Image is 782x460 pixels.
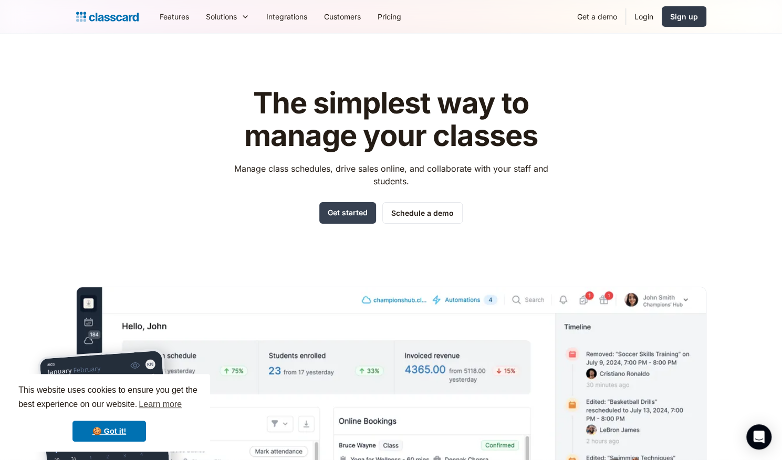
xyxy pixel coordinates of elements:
a: Login [626,5,662,28]
div: cookieconsent [8,374,210,452]
a: Get a demo [569,5,625,28]
a: home [76,9,139,24]
a: Features [151,5,197,28]
a: Schedule a demo [382,202,463,224]
a: Sign up [662,6,706,27]
a: learn more about cookies [137,396,183,412]
div: Solutions [206,11,237,22]
div: Sign up [670,11,698,22]
span: This website uses cookies to ensure you get the best experience on our website. [18,384,200,412]
h1: The simplest way to manage your classes [224,87,558,152]
p: Manage class schedules, drive sales online, and collaborate with your staff and students. [224,162,558,187]
div: Open Intercom Messenger [746,424,771,449]
a: Integrations [258,5,316,28]
a: Pricing [369,5,410,28]
a: dismiss cookie message [72,421,146,442]
div: Solutions [197,5,258,28]
a: Customers [316,5,369,28]
a: Get started [319,202,376,224]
